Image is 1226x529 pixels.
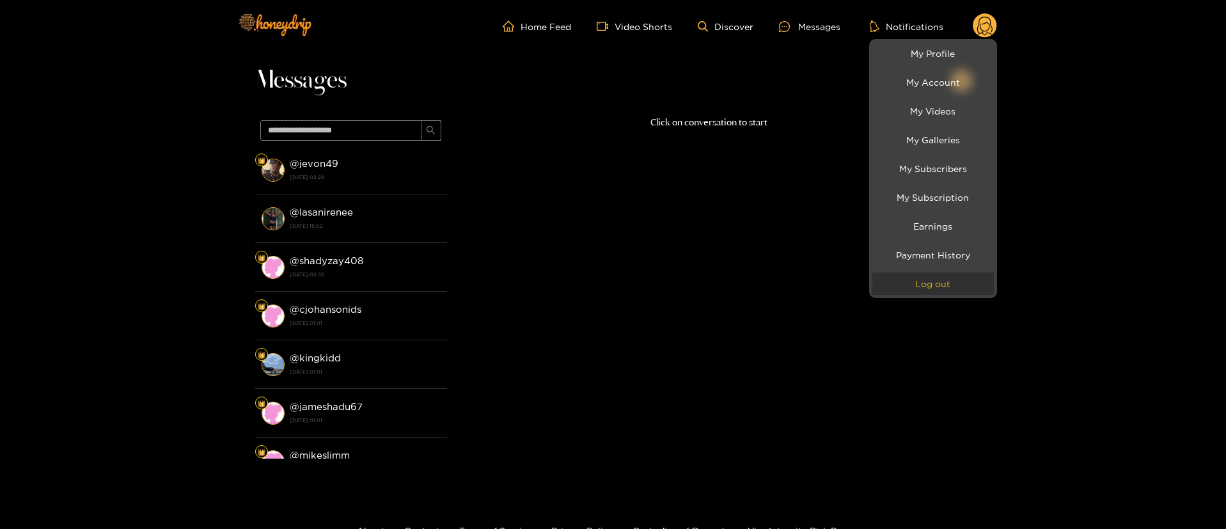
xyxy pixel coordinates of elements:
a: My Profile [872,42,994,65]
a: My Subscription [872,186,994,209]
button: Log out [872,272,994,295]
a: My Account [872,71,994,93]
a: My Subscribers [872,157,994,180]
a: Payment History [872,244,994,266]
a: My Galleries [872,129,994,151]
a: Earnings [872,215,994,237]
a: My Videos [872,100,994,122]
